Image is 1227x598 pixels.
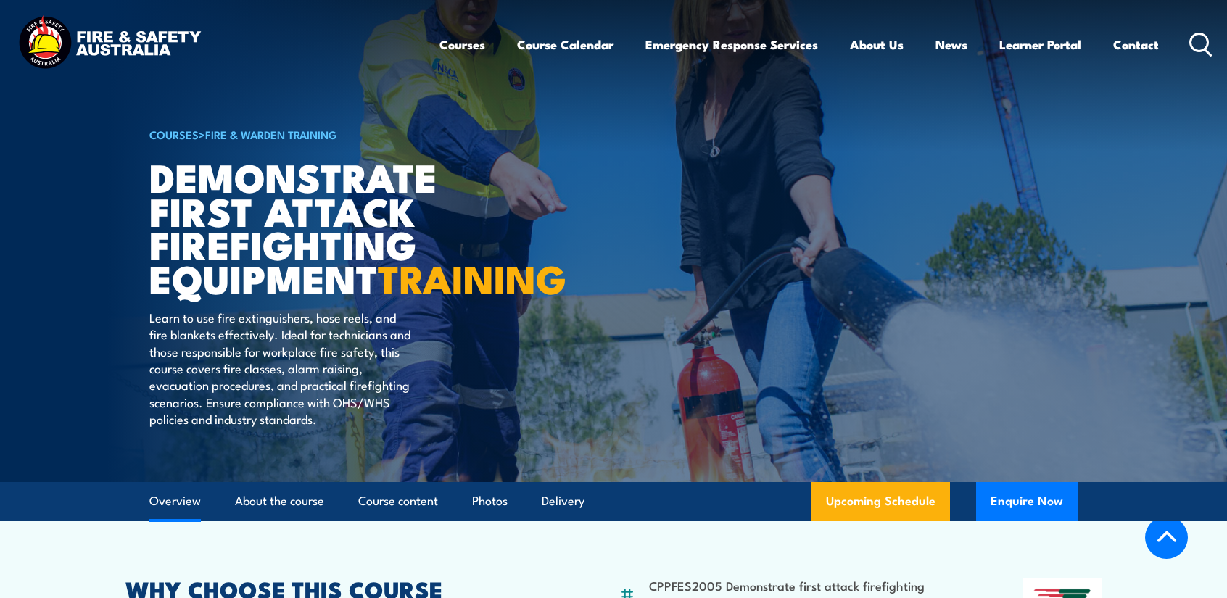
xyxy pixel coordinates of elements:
a: News [935,25,967,64]
a: About Us [850,25,904,64]
a: Delivery [542,482,584,520]
a: Course content [358,482,438,520]
a: About the course [235,482,324,520]
button: Enquire Now [976,482,1078,521]
a: Course Calendar [517,25,613,64]
h6: > [149,125,508,143]
strong: TRAINING [378,247,566,307]
a: Contact [1113,25,1159,64]
h1: Demonstrate First Attack Firefighting Equipment [149,159,508,295]
a: Overview [149,482,201,520]
a: Upcoming Schedule [811,482,950,521]
a: Fire & Warden Training [205,126,337,142]
a: Courses [439,25,485,64]
a: Learner Portal [999,25,1081,64]
a: COURSES [149,126,199,142]
p: Learn to use fire extinguishers, hose reels, and fire blankets effectively. Ideal for technicians... [149,309,414,428]
a: Emergency Response Services [645,25,818,64]
a: Photos [472,482,508,520]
